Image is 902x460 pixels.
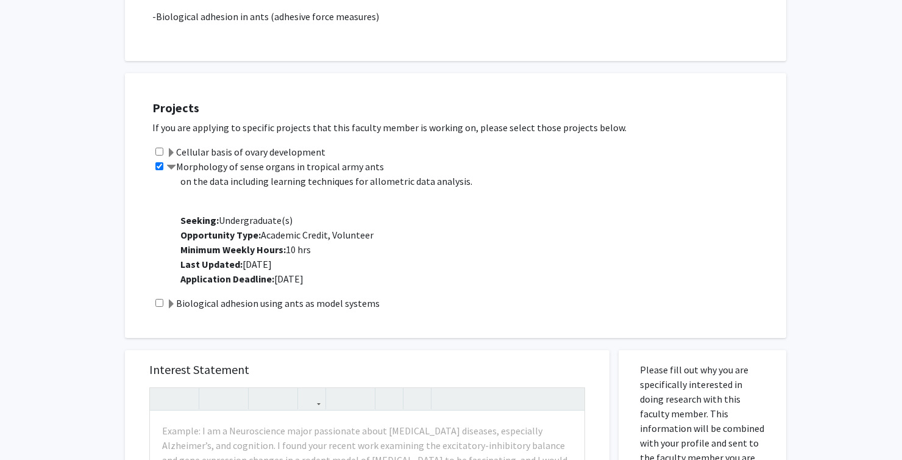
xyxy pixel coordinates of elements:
button: Emphasis (Ctrl + I) [224,388,245,409]
button: Fullscreen [560,388,581,409]
label: Cellular basis of ovary development [166,145,325,159]
p: If you are applying to specific projects that this faculty member is working on, please select th... [152,120,774,135]
span: Undergraduate(s) [180,214,293,226]
label: Morphology of sense organs in tropical army ants [166,159,384,174]
iframe: Chat [9,405,52,451]
b: Last Updated: [180,258,243,270]
strong: Projects [152,100,199,115]
span: [DATE] [180,258,272,270]
button: Unordered list [329,388,350,409]
button: Remove format [378,388,400,409]
label: Biological adhesion using ants as model systems [166,296,380,311]
button: Redo (Ctrl + Y) [174,388,196,409]
button: Link [301,388,322,409]
b: Minimum Weekly Hours: [180,243,286,256]
button: Insert horizontal rule [407,388,428,409]
button: Ordered list [350,388,372,409]
p: -Biological adhesion in ants (adhesive force measures) [152,9,759,24]
button: Superscript [252,388,273,409]
button: Subscript [273,388,294,409]
span: Academic Credit, Volunteer [180,229,374,241]
button: Undo (Ctrl + Z) [153,388,174,409]
b: Seeking: [180,214,219,226]
span: [DATE] [180,273,304,285]
b: Opportunity Type: [180,229,261,241]
span: 10 hrs [180,243,311,256]
h5: Interest Statement [149,362,585,377]
b: Application Deadline: [180,273,274,285]
button: Strong (Ctrl + B) [202,388,224,409]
